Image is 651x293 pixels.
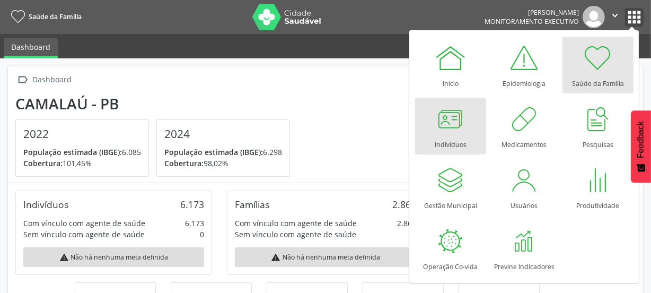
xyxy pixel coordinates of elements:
[489,37,560,93] a: Epidemiologia
[59,253,69,262] i: warning
[583,6,605,28] img: img
[200,229,204,240] div: 0
[271,253,280,262] i: warning
[23,199,68,210] div: Indivíduos
[15,72,74,88] a:  Dashboard
[29,12,82,21] span: Saúde da Família
[562,37,634,93] a: Saúde da Família
[625,8,644,27] button: apps
[636,121,646,158] span: Feedback
[4,38,58,58] a: Dashboard
[31,72,74,88] div: Dashboard
[489,98,560,154] a: Medicamentos
[415,159,486,216] a: Gestão Municipal
[23,146,141,158] p: 6.085
[23,218,145,229] div: Com vínculo com agente de saúde
[489,159,560,216] a: Usuários
[164,147,263,157] span: População estimada (IBGE):
[23,127,141,141] h4: 2022
[415,220,486,277] a: Operação Co-vida
[7,8,82,25] a: Saúde da Família
[392,199,416,210] div: 2.865
[235,218,357,229] div: Com vínculo com agente de saúde
[609,10,621,21] i: 
[485,8,579,17] div: [PERSON_NAME]
[164,158,204,168] span: Cobertura:
[397,218,416,229] div: 2.865
[180,199,204,210] div: 6.173
[485,17,579,26] span: Monitoramento Executivo
[605,6,625,28] button: 
[562,159,634,216] a: Produtividade
[23,229,145,240] div: Sem vínculo com agente de saúde
[23,158,141,169] p: 101,45%
[23,247,204,267] div: Não há nenhuma meta definida
[23,158,63,168] span: Cobertura:
[235,229,356,240] div: Sem vínculo com agente de saúde
[185,218,204,229] div: 6.173
[415,98,486,154] a: Indivíduos
[415,37,486,93] a: Início
[631,110,651,183] button: Feedback - Mostrar pesquisa
[15,95,297,113] div: Camalaú - PB
[562,98,634,154] a: Pesquisas
[489,220,560,277] a: Previne Indicadores
[23,147,122,157] span: População estimada (IBGE):
[164,158,282,169] p: 98,02%
[235,199,269,210] div: Famílias
[235,247,416,267] div: Não há nenhuma meta definida
[15,72,31,88] i: 
[164,127,282,141] h4: 2024
[164,146,282,158] p: 6.298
